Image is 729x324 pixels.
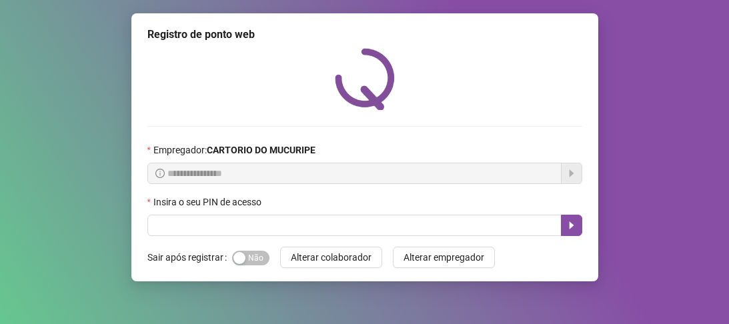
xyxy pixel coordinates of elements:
div: Registro de ponto web [147,27,582,43]
button: Alterar colaborador [280,247,382,268]
span: Empregador : [153,143,315,157]
label: Sair após registrar [147,247,232,268]
button: Alterar empregador [393,247,495,268]
label: Insira o seu PIN de acesso [147,195,270,209]
img: QRPoint [335,48,395,110]
span: caret-right [566,220,577,231]
span: Alterar colaborador [291,250,372,265]
span: info-circle [155,169,165,178]
strong: CARTORIO DO MUCURIPE [207,145,315,155]
span: Alterar empregador [404,250,484,265]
